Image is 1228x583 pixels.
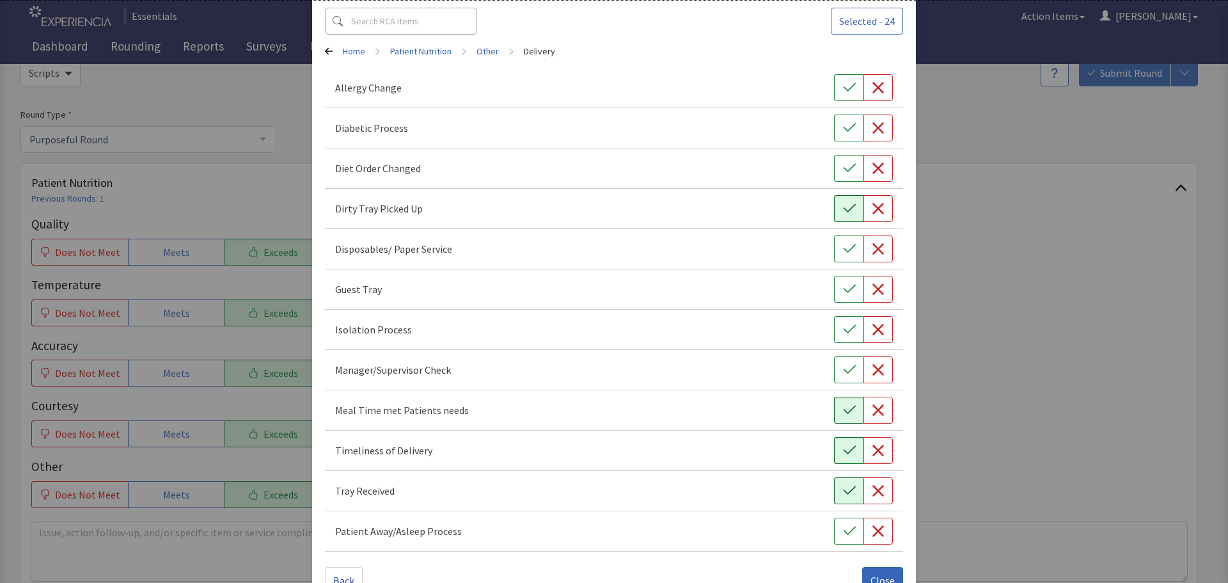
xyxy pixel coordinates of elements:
a: Delivery [524,45,555,58]
p: Timeliness of Delivery [335,443,432,458]
a: Other [476,45,499,58]
span: > [375,38,380,64]
p: Diabetic Process [335,120,408,136]
a: Home [343,45,365,58]
p: Dirty Tray Picked Up [335,201,423,216]
p: Patient Away/Asleep Process [335,523,462,539]
a: Patient Nutrition [390,45,452,58]
p: Diet Order Changed [335,161,421,176]
span: Selected - 24 [839,13,895,29]
p: Manager/Supervisor Check [335,362,451,378]
span: > [462,38,466,64]
span: > [509,38,514,64]
p: Disposables/ Paper Service [335,241,452,257]
input: Search RCA Items [325,8,477,35]
p: Tray Received [335,483,395,499]
p: Allergy Change [335,80,402,95]
p: Meal Time met Patients needs [335,403,469,418]
p: Guest Tray [335,282,382,297]
p: Isolation Process [335,322,412,337]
